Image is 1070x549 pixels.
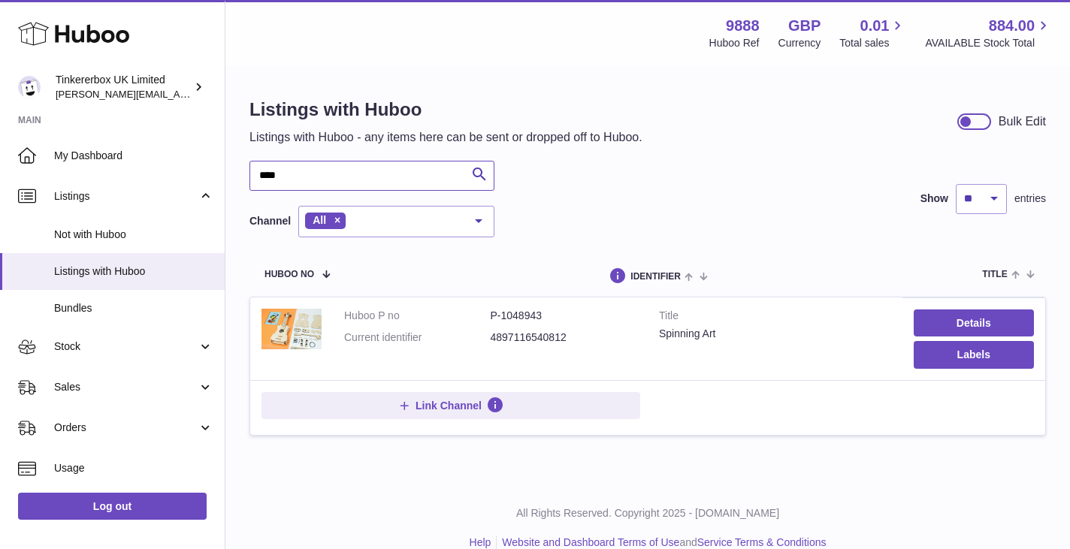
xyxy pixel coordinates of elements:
[788,16,821,36] strong: GBP
[860,16,890,36] span: 0.01
[839,16,906,50] a: 0.01 Total sales
[54,339,198,354] span: Stock
[344,330,491,345] dt: Current identifier
[999,113,1046,130] div: Bulk Edit
[54,301,213,315] span: Bundles
[709,36,760,50] div: Huboo Ref
[18,493,207,520] a: Log out
[249,98,642,122] h1: Listings with Huboo
[726,16,760,36] strong: 9888
[491,330,637,345] dd: 4897116540812
[237,506,1058,520] p: All Rights Reserved. Copyright 2025 - [DOMAIN_NAME]
[491,309,637,323] dd: P-1048943
[54,421,198,435] span: Orders
[778,36,821,50] div: Currency
[659,309,891,327] strong: Title
[54,149,213,163] span: My Dashboard
[264,270,314,279] span: Huboo no
[982,270,1007,279] span: title
[54,380,198,394] span: Sales
[920,192,948,206] label: Show
[839,36,906,50] span: Total sales
[261,309,322,348] img: Spinning Art
[1014,192,1046,206] span: entries
[470,536,491,548] a: Help
[925,36,1052,50] span: AVAILABLE Stock Total
[56,73,191,101] div: Tinkererbox UK Limited
[502,536,679,548] a: Website and Dashboard Terms of Use
[54,228,213,242] span: Not with Huboo
[925,16,1052,50] a: 884.00 AVAILABLE Stock Total
[416,399,482,412] span: Link Channel
[914,341,1034,368] button: Labels
[249,214,291,228] label: Channel
[914,309,1034,336] a: Details
[54,461,213,475] span: Usage
[54,189,198,204] span: Listings
[56,88,382,100] span: [PERSON_NAME][EMAIL_ADDRESS][PERSON_NAME][DOMAIN_NAME]
[18,76,41,98] img: stephen.chan@tinkererbox.co.uk
[313,214,326,226] span: All
[344,309,491,323] dt: Huboo P no
[630,272,681,282] span: identifier
[659,327,891,341] div: Spinning Art
[54,264,213,279] span: Listings with Huboo
[989,16,1035,36] span: 884.00
[697,536,827,548] a: Service Terms & Conditions
[261,392,640,419] button: Link Channel
[249,129,642,146] p: Listings with Huboo - any items here can be sent or dropped off to Huboo.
